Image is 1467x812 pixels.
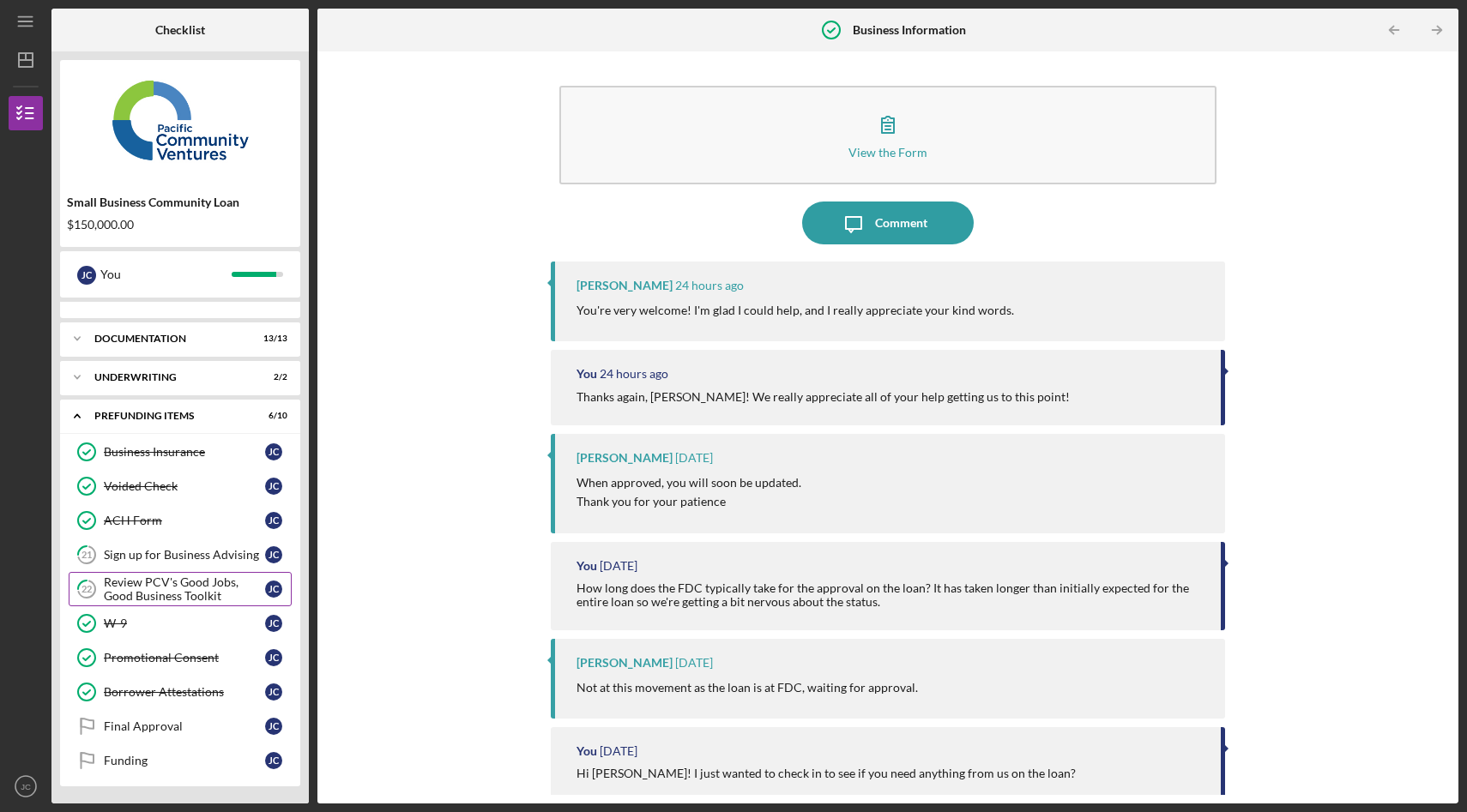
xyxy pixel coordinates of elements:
[577,279,673,292] div: [PERSON_NAME]
[69,709,292,743] a: Final ApprovalJC
[81,584,92,595] tspan: 22
[577,367,597,381] div: You
[69,435,292,469] a: Business InsuranceJC
[257,334,287,344] div: 13 / 13
[257,372,287,382] div: 2 / 2
[265,718,282,735] div: J C
[77,266,96,285] div: J C
[848,146,927,159] div: View the Form
[600,559,637,573] time: 2025-09-24 18:25
[600,367,668,381] time: 2025-09-24 21:06
[265,752,282,769] div: J C
[104,719,265,733] div: Final Approval
[67,195,293,209] div: Small Business Community Loan
[94,334,244,344] div: Documentation
[265,580,282,598] div: J C
[21,782,31,791] text: JC
[69,641,292,675] a: Promotional ConsentJC
[577,301,1014,320] p: You're very welcome! I'm glad I could help, and I really appreciate your kind words.
[265,478,282,495] div: J C
[577,678,918,697] p: Not at this movement as the loan is at FDC, waiting for approval.
[577,559,597,573] div: You
[577,744,597,758] div: You
[155,23,205,37] b: Checklist
[265,546,282,563] div: J C
[104,514,265,527] div: ACH Form
[69,469,292,503] a: Voided CheckJC
[104,651,265,665] div: Promotional Consent
[9,769,43,803] button: JC
[802,201,974,244] button: Comment
[104,685,265,699] div: Borrower Attestations
[257,411,287,421] div: 6 / 10
[104,617,265,630] div: W-9
[265,512,282,529] div: J C
[577,656,673,670] div: [PERSON_NAME]
[94,372,244,382] div: Underwriting
[104,445,265,459] div: Business Insurance
[81,550,92,561] tspan: 21
[600,744,637,758] time: 2025-09-22 17:46
[853,23,966,37] b: Business Information
[577,767,1076,780] div: Hi [PERSON_NAME]! I just wanted to check in to see if you need anything from us on the loan?
[265,615,282,632] div: J C
[265,683,282,701] div: J C
[69,606,292,641] a: W-9JC
[577,390,1070,404] div: Thanks again, [PERSON_NAME]! We really appreciate all of your help getting us to this point!
[69,572,292,606] a: 22Review PCV's Good Jobs, Good Business ToolkitJC
[675,656,713,670] time: 2025-09-22 18:00
[69,538,292,572] a: 21Sign up for Business AdvisingJC
[69,503,292,538] a: ACH FormJC
[675,279,744,292] time: 2025-09-24 21:16
[559,86,1216,184] button: View the Form
[875,201,927,244] div: Comment
[69,675,292,709] a: Borrower AttestationsJC
[69,743,292,778] a: FundingJC
[104,479,265,493] div: Voided Check
[60,69,300,171] img: Product logo
[577,473,801,512] p: When approved, you will soon be updated. Thank you for your patience
[94,411,244,421] div: Prefunding Items
[104,548,265,562] div: Sign up for Business Advising
[104,575,265,603] div: Review PCV's Good Jobs, Good Business Toolkit
[100,260,232,289] div: You
[265,649,282,666] div: J C
[577,581,1204,609] div: How long does the FDC typically take for the approval on the loan? It has taken longer than initi...
[675,451,713,465] time: 2025-09-24 19:23
[67,218,293,232] div: $150,000.00
[265,443,282,460] div: J C
[577,451,673,465] div: [PERSON_NAME]
[104,754,265,767] div: Funding
[69,275,292,310] a: Eligibility Criteria MetJC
